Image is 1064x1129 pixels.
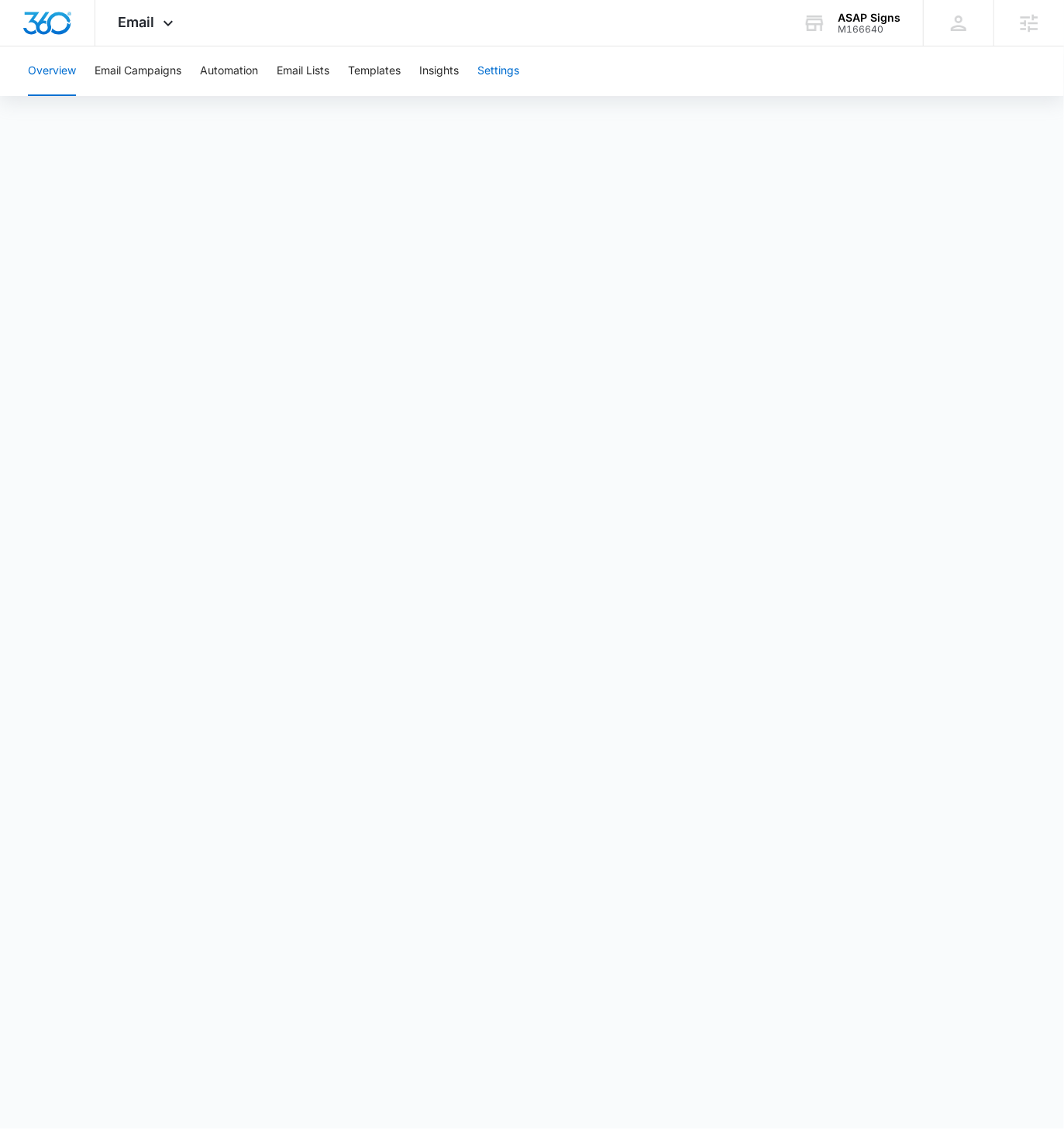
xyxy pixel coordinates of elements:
[95,46,181,96] button: Email Campaigns
[28,46,76,96] button: Overview
[348,46,401,96] button: Templates
[200,46,258,96] button: Automation
[419,46,459,96] button: Insights
[477,46,519,96] button: Settings
[277,46,329,96] button: Email Lists
[838,24,900,35] div: account id
[119,14,155,30] span: Email
[838,12,900,24] div: account name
